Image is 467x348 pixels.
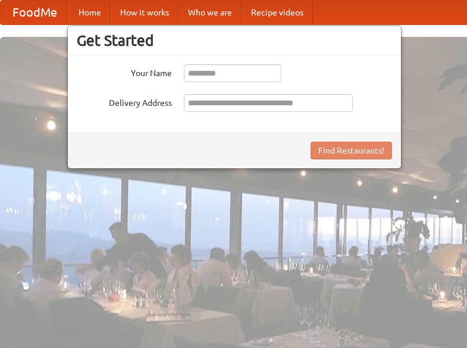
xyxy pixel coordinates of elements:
[178,1,242,24] a: Who we are
[111,1,178,24] a: How it works
[77,64,172,79] label: Your Name
[1,1,69,24] a: FoodMe
[77,94,172,109] label: Delivery Address
[242,1,313,24] a: Recipe videos
[311,142,392,159] button: Find Restaurants!
[77,32,392,49] h3: Get Started
[69,1,111,24] a: Home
